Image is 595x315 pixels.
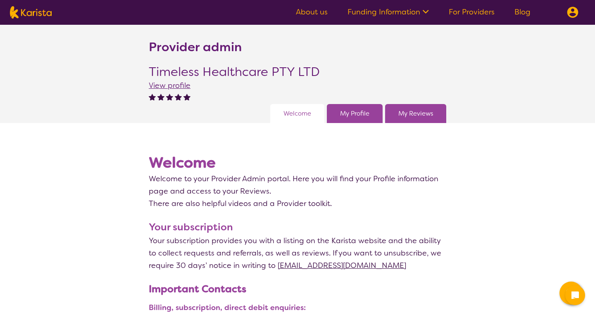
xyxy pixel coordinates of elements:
a: View profile [149,81,190,90]
p: Your subscription provides you with a listing on the Karista website and the ability to collect r... [149,234,446,272]
h2: Timeless Healthcare PTY LTD [149,64,320,79]
img: Karista logo [10,6,52,19]
h3: Your subscription [149,220,446,234]
a: About us [296,7,328,17]
a: Blog [514,7,531,17]
img: fullstar [175,93,182,100]
h1: Welcome [149,153,446,173]
a: My Reviews [398,107,433,120]
a: [EMAIL_ADDRESS][DOMAIN_NAME] [278,261,406,270]
img: menu [567,7,578,18]
img: fullstar [166,93,173,100]
img: fullstar [157,93,164,100]
button: Channel Menu [559,282,583,305]
a: My Profile [340,107,369,120]
a: For Providers [449,7,495,17]
h2: Provider admin [149,40,242,54]
img: fullstar [149,93,156,100]
a: Funding Information [347,7,429,17]
p: Billing, subscription, direct debit enquiries: [149,302,446,313]
p: Welcome to your Provider Admin portal. Here you will find your Profile information page and acces... [149,173,446,197]
b: Important Contacts [149,282,246,296]
img: fullstar [183,93,190,100]
a: Welcome [283,107,311,120]
p: There are also helpful videos and a Provider toolkit. [149,197,446,210]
